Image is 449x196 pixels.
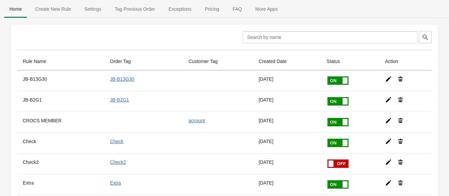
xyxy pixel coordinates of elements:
th: CROCS MEMBER [17,112,105,132]
th: Order Tag [105,53,183,70]
th: JB-B13G30 [17,70,105,91]
span: Exceptions [163,3,197,15]
span: FAQ [227,3,247,15]
th: Action [380,53,432,70]
a: account [189,118,205,123]
th: Rule Name [17,53,105,70]
td: [DATE] [253,153,321,174]
button: Home [3,0,28,18]
th: Check2 [17,153,105,174]
a: JB-B2G1 [110,97,129,103]
th: Extra [17,174,105,195]
a: Check [110,139,124,144]
input: Search by name [243,31,418,43]
a: Extra [110,180,121,186]
th: Created Date [253,53,321,70]
td: [DATE] [253,174,321,195]
span: Create New Rule [30,3,76,15]
td: [DATE] [253,70,321,91]
td: [DATE] [253,91,321,112]
span: Settings [79,3,107,15]
th: Check [17,132,105,153]
th: Status [321,53,380,70]
td: [DATE] [253,112,321,132]
th: JB-B2G1 [17,91,105,112]
a: Check2 [110,159,126,165]
span: Tag Previous Order [109,3,161,15]
button: Create_New_Rule [28,0,78,18]
button: Settings [78,0,108,18]
th: Customer Tag [183,53,253,70]
span: Home [4,3,27,15]
td: [DATE] [253,132,321,153]
span: More Apps [250,3,283,15]
a: JB-B13G30 [110,76,134,82]
span: Pricing [200,3,225,15]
